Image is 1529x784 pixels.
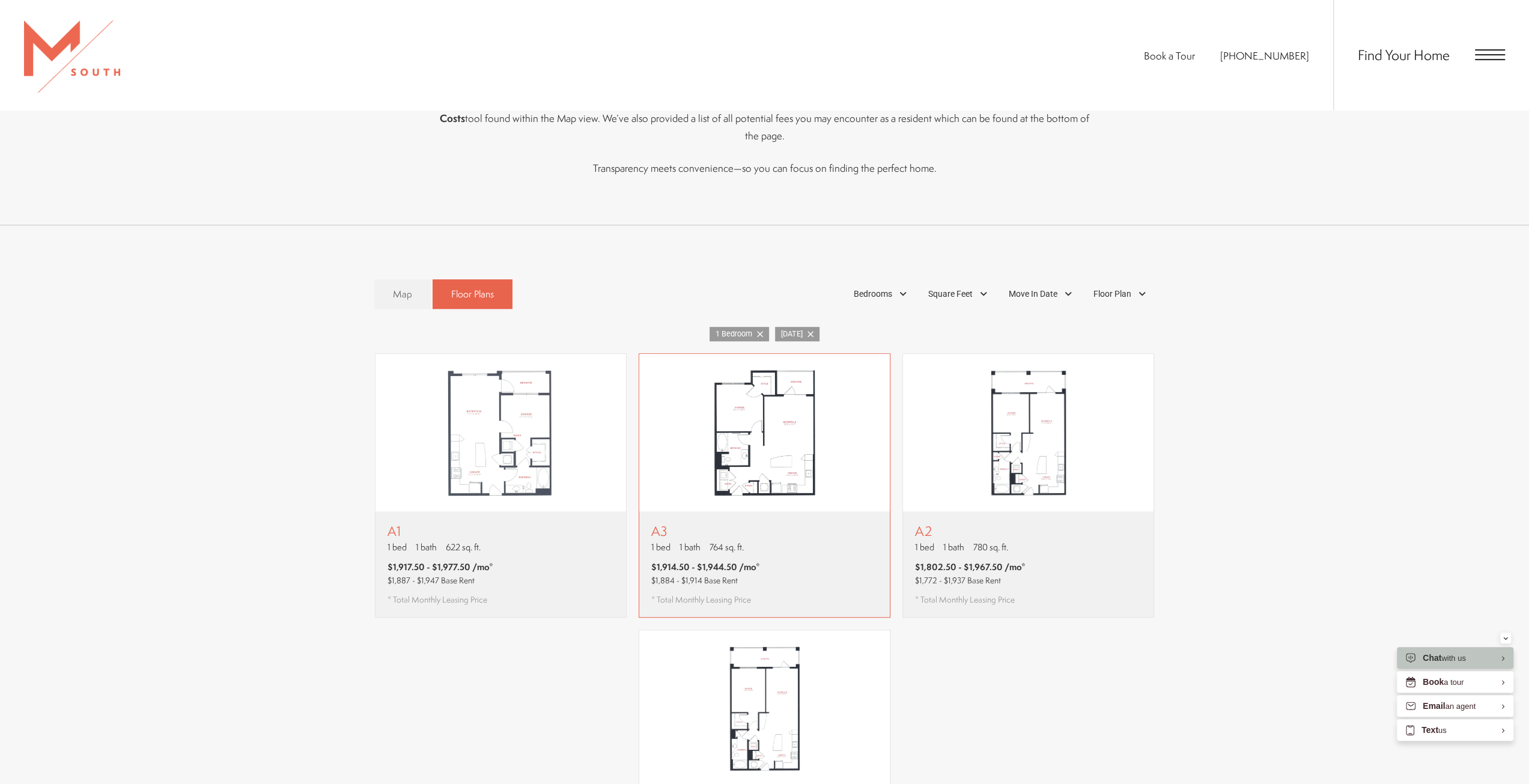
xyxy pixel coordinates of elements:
[651,574,738,586] span: $1,884 - $1,914 Base Rent
[1220,49,1309,62] span: [PHONE_NUMBER]
[716,329,757,340] span: 1 Bedroom
[388,594,487,606] span: * Total Monthly Leasing Price
[651,523,760,538] p: A3
[973,541,1008,553] span: 780 sq. ft.
[854,288,892,300] span: Bedrooms
[775,327,819,342] a: [DATE]
[639,353,890,618] a: View floor plan A3
[393,287,412,301] span: Map
[451,287,494,301] span: Floor Plans
[24,20,120,93] img: MSouth
[375,353,627,618] a: View floor plan A1
[1009,288,1057,300] span: Move In Date
[915,523,1026,538] p: A2
[651,541,670,553] span: 1 bed
[943,541,964,553] span: 1 bath
[416,541,437,553] span: 1 bath
[915,541,934,553] span: 1 bed
[388,523,493,538] p: A1
[928,288,973,300] span: Square Feet
[388,541,407,553] span: 1 bed
[679,541,701,553] span: 1 bath
[915,561,1026,573] span: $1,802.50 - $1,967.50 /mo*
[915,594,1015,606] span: * Total Monthly Leasing Price
[375,354,626,511] img: A1 - 1 bedroom floor plan layout with 1 bathroom and 622 square feet
[710,327,769,342] a: 1 Bedroom
[651,594,751,606] span: * Total Monthly Leasing Price
[388,574,475,586] span: $1,887 - $1,947 Base Rent
[781,329,807,340] span: [DATE]
[915,574,1001,586] span: $1,772 - $1,937 Base Rent
[1144,49,1195,62] a: Book a Tour
[639,354,890,511] img: A3 - 1 bedroom floor plan layout with 1 bathroom and 764 square feet
[903,354,1154,511] img: A2 - 1 bedroom floor plan layout with 1 bathroom and 780 square feet
[1358,45,1450,64] a: Find Your Home
[1220,49,1309,62] a: Call Us at 813-570-8014
[1093,288,1131,300] span: Floor Plan
[1475,49,1505,60] button: Open Menu
[902,353,1154,618] a: View floor plan A2
[388,561,493,573] span: $1,917.50 - $1,977.50 /mo*
[446,541,481,553] span: 622 sq. ft.
[710,541,744,553] span: 764 sq. ft.
[434,159,1095,177] p: Transparency meets convenience—so you can focus on finding the perfect home.
[651,561,760,573] span: $1,914.50 - $1,944.50 /mo*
